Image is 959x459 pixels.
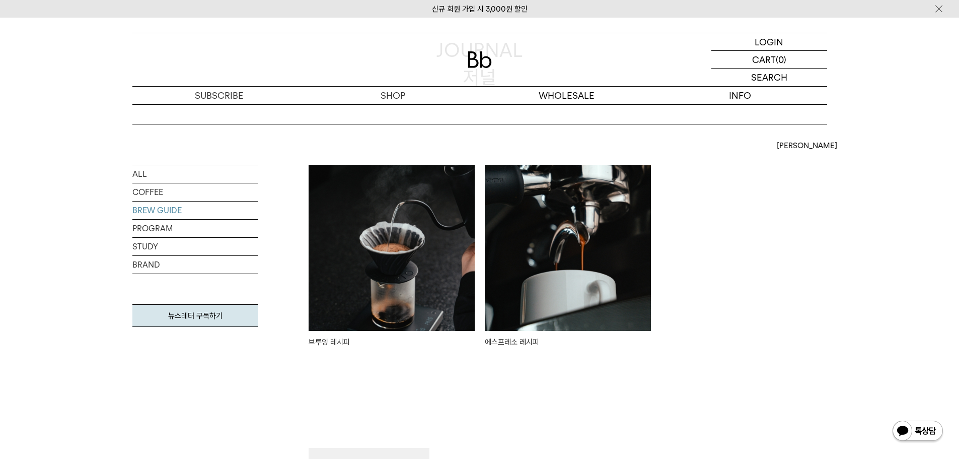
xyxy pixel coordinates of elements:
[309,165,475,360] a: 브루잉 레시피 브루잉 레시피
[755,33,783,50] p: LOGIN
[485,336,651,360] div: 에스프레소 레시피
[309,336,475,360] div: 브루잉 레시피
[777,140,837,152] span: [PERSON_NAME]
[653,87,827,104] p: INFO
[132,220,258,237] a: PROGRAM
[306,87,480,104] a: SHOP
[432,5,528,14] a: 신규 회원 가입 시 3,000원 할인
[892,420,944,444] img: 카카오톡 채널 1:1 채팅 버튼
[752,51,776,68] p: CART
[711,51,827,69] a: CART (0)
[468,51,492,68] img: 로고
[480,87,653,104] p: WHOLESALE
[776,51,786,68] p: (0)
[711,33,827,51] a: LOGIN
[485,165,651,372] a: 에스프레소 레시피 에스프레소 레시피
[132,87,306,104] a: SUBSCRIBE
[751,69,787,86] p: SEARCH
[132,256,258,274] a: BRAND
[132,165,258,183] a: ALL
[132,202,258,219] a: BREW GUIDE
[132,304,258,327] a: 뉴스레터 구독하기
[132,183,258,201] a: COFFEE
[485,165,651,331] img: 에스프레소 레시피
[309,165,475,331] img: 브루잉 레시피
[132,238,258,255] a: STUDY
